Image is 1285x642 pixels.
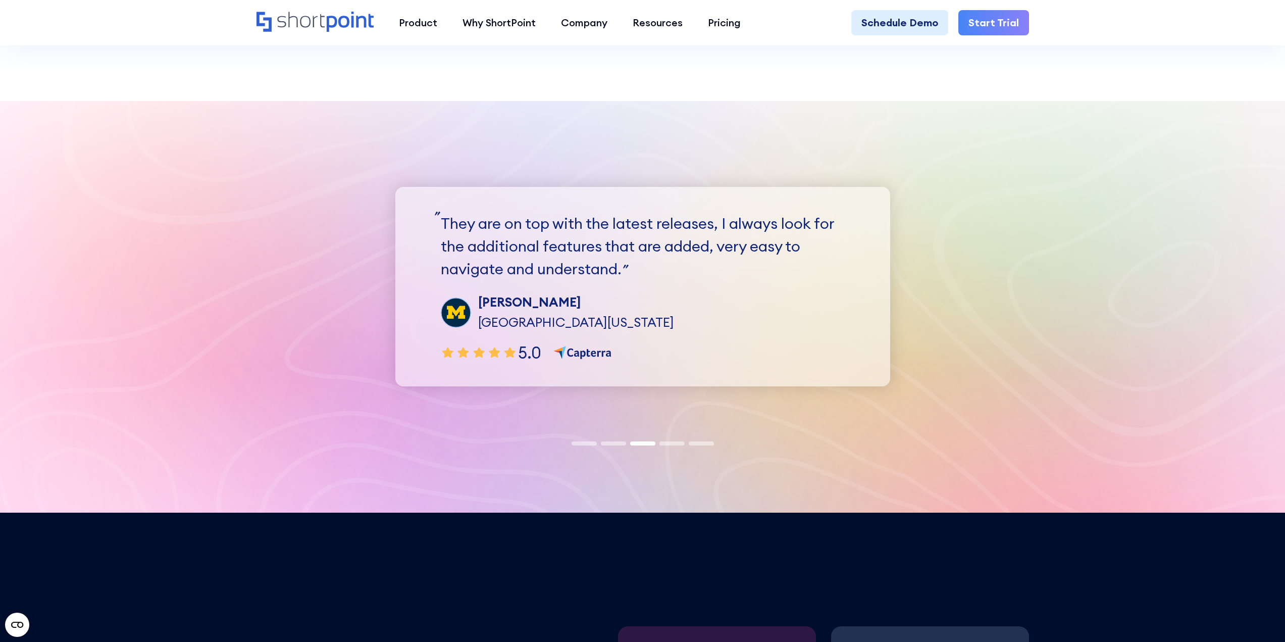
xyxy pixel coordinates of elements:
a: Resources [620,10,695,35]
a: Company [548,10,620,35]
div: [GEOGRAPHIC_DATA][US_STATE] [478,313,674,332]
iframe: Chat Widget [1103,525,1285,642]
div: Widget de chat [1103,525,1285,642]
div: [PERSON_NAME] [478,293,674,312]
div: Resources [633,15,683,30]
div: Why ShortPoint [462,15,536,30]
div: Company [561,15,607,30]
a: Why ShortPoint [450,10,548,35]
a: Product [386,10,450,35]
a: Schedule Demo [851,10,948,35]
button: Open CMP widget [5,613,29,637]
div: Product [399,15,437,30]
a: Pricing [695,10,753,35]
div: Pricing [708,15,741,30]
a: Home [256,12,374,33]
p: They are on top with the latest releases, I always look for the additional features that are adde... [441,214,834,278]
div: 5.0 [518,344,541,361]
a: Start Trial [958,10,1029,35]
